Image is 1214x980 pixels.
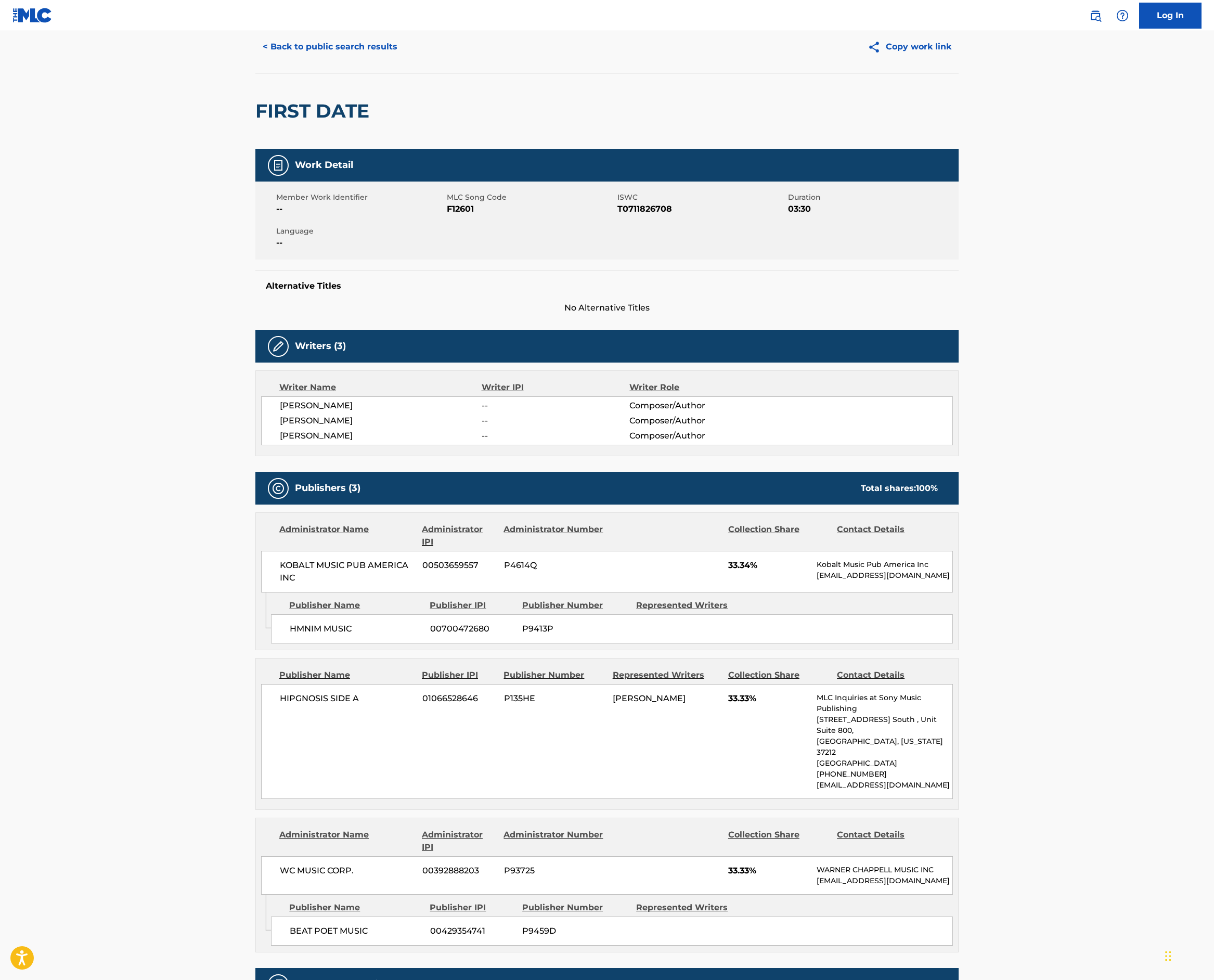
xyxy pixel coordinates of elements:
[280,430,482,442] span: [PERSON_NAME]
[617,192,785,203] span: ISWC
[503,669,604,681] div: Publisher Number
[280,399,482,412] span: [PERSON_NAME]
[636,599,742,612] div: Represented Writers
[255,302,959,314] span: No Alternative Titles
[447,192,615,203] span: MLC Song Code
[276,226,444,237] span: Language
[1139,3,1202,29] a: Log In
[860,34,959,60] button: Copy work link
[279,829,414,854] div: Administrator Name
[280,865,415,877] span: WC MUSIC CORP.
[504,559,605,572] span: P4614Q
[430,623,514,635] span: 00700472680
[629,399,764,412] span: Composer/Author
[422,865,496,877] span: 00392888203
[272,482,285,495] img: Publishers
[837,829,938,854] div: Contact Details
[861,482,938,495] div: Total shares:
[255,34,405,60] button: < Back to public search results
[266,281,948,291] h5: Alternative Titles
[817,769,952,780] p: [PHONE_NUMBER]
[817,570,952,581] p: [EMAIL_ADDRESS][DOMAIN_NAME]
[295,340,346,352] h5: Writers (3)
[280,559,415,584] span: KOBALT MUSIC PUB AMERICA INC
[280,692,415,705] span: HIPGNOSIS SIDE A
[817,714,952,736] p: [STREET_ADDRESS] South , Unit Suite 800,
[788,192,956,203] span: Duration
[276,192,444,203] span: Member Work Identifier
[728,669,829,681] div: Collection Share
[482,430,629,442] span: --
[817,559,952,570] p: Kobalt Music Pub America Inc
[728,829,829,854] div: Collection Share
[12,8,53,23] img: MLC Logo
[290,925,422,937] span: BEAT POET MUSIC
[1089,9,1102,22] img: search
[629,430,764,442] span: Composer/Author
[276,203,444,215] span: --
[1116,9,1129,22] img: help
[503,829,604,854] div: Administrator Number
[504,692,605,705] span: P135HE
[422,523,496,548] div: Administrator IPI
[289,901,422,914] div: Publisher Name
[728,865,809,877] span: 33.33%
[504,865,605,877] span: P93725
[430,901,514,914] div: Publisher IPI
[629,415,764,427] span: Composer/Author
[430,599,514,612] div: Publisher IPI
[788,203,956,215] span: 03:30
[817,780,952,791] p: [EMAIL_ADDRESS][DOMAIN_NAME]
[503,523,604,548] div: Administrator Number
[1162,930,1214,980] iframe: Chat Widget
[255,99,374,123] h2: FIRST DATE
[817,736,952,758] p: [GEOGRAPHIC_DATA], [US_STATE] 37212
[422,829,496,854] div: Administrator IPI
[295,482,360,494] h5: Publishers (3)
[613,669,720,681] div: Represented Writers
[1085,5,1106,26] a: Public Search
[279,669,414,681] div: Publisher Name
[430,925,514,937] span: 00429354741
[522,925,628,937] span: P9459D
[837,669,938,681] div: Contact Details
[522,901,628,914] div: Publisher Number
[272,340,285,353] img: Writers
[280,415,482,427] span: [PERSON_NAME]
[482,415,629,427] span: --
[522,599,628,612] div: Publisher Number
[279,381,482,394] div: Writer Name
[289,599,422,612] div: Publisher Name
[728,692,809,705] span: 33.33%
[636,901,742,914] div: Represented Writers
[629,381,764,394] div: Writer Role
[422,559,496,572] span: 00503659557
[916,483,938,493] span: 100 %
[817,692,952,714] p: MLC Inquiries at Sony Music Publishing
[422,692,496,705] span: 01066528646
[1165,940,1171,972] div: Drag
[482,381,630,394] div: Writer IPI
[728,559,809,572] span: 33.34%
[617,203,785,215] span: T0711826708
[728,523,829,548] div: Collection Share
[422,669,496,681] div: Publisher IPI
[290,623,422,635] span: HMNIM MUSIC
[447,203,615,215] span: F12601
[837,523,938,548] div: Contact Details
[868,41,886,54] img: Copy work link
[276,237,444,249] span: --
[272,159,285,172] img: Work Detail
[1112,5,1133,26] div: Help
[817,875,952,886] p: [EMAIL_ADDRESS][DOMAIN_NAME]
[817,865,952,875] p: WARNER CHAPPELL MUSIC INC
[817,758,952,769] p: [GEOGRAPHIC_DATA]
[613,693,686,703] span: [PERSON_NAME]
[279,523,414,548] div: Administrator Name
[295,159,353,171] h5: Work Detail
[522,623,628,635] span: P9413P
[482,399,629,412] span: --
